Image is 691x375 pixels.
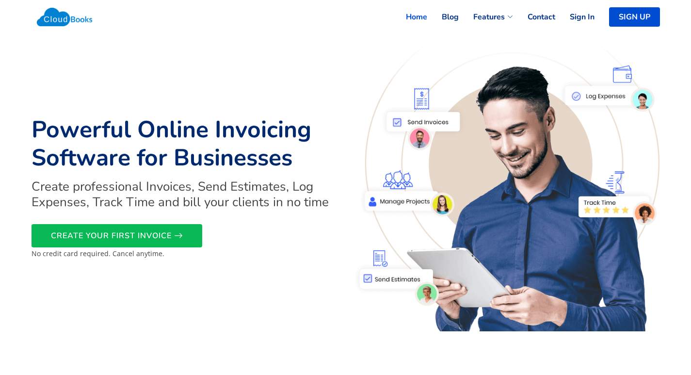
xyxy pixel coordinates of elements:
[32,179,340,209] h2: Create professional Invoices, Send Estimates, Log Expenses, Track Time and bill your clients in n...
[32,249,164,258] small: No credit card required. Cancel anytime.
[427,6,459,28] a: Blog
[555,6,595,28] a: Sign In
[391,6,427,28] a: Home
[473,11,505,23] span: Features
[32,116,340,172] h1: Powerful Online Invoicing Software for Businesses
[32,224,202,247] a: CREATE YOUR FIRST INVOICE
[459,6,513,28] a: Features
[513,6,555,28] a: Contact
[609,7,660,27] a: SIGN UP
[32,2,98,32] img: Cloudbooks Logo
